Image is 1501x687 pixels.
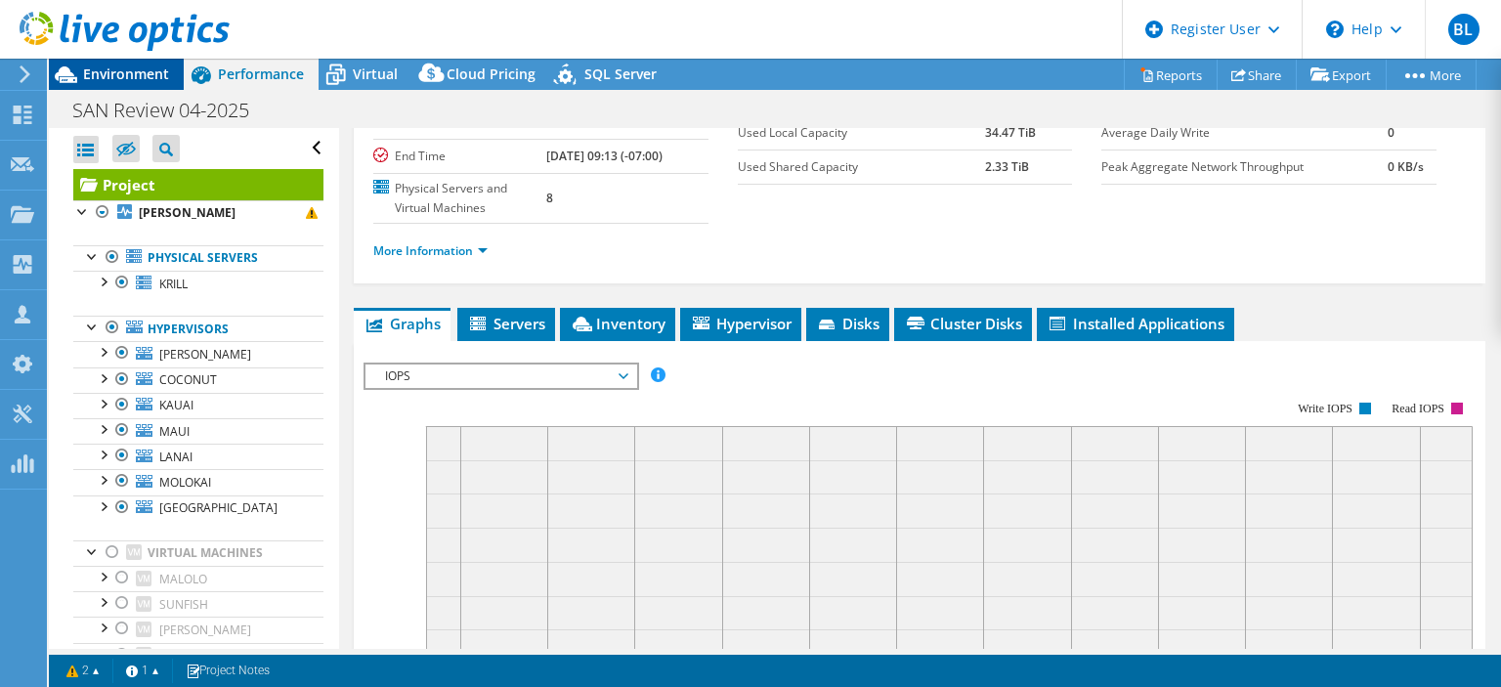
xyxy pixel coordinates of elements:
a: More [1386,60,1477,90]
label: Peak Aggregate Network Throughput [1101,157,1388,177]
span: SQL Server [584,64,657,83]
span: Cluster Disks [904,314,1022,333]
a: [PERSON_NAME] [73,200,323,226]
span: COCONUT [159,371,217,388]
b: 0 KB/s [1388,158,1424,175]
span: Performance [218,64,304,83]
span: Cloud Pricing [447,64,536,83]
a: ELECTRA [73,643,323,668]
a: MALOLO [73,566,323,591]
a: LANAI [73,444,323,469]
span: MALOLO [159,571,207,587]
span: Disks [816,314,879,333]
a: SUNFISH [73,591,323,617]
span: KRILL [159,276,188,292]
a: Reports [1124,60,1218,90]
span: Graphs [364,314,441,333]
svg: \n [1326,21,1344,38]
span: ELECTRA [159,647,208,664]
a: KRILL [73,271,323,296]
b: [PERSON_NAME] [139,204,236,221]
h1: SAN Review 04-2025 [64,100,279,121]
a: Project [73,169,323,200]
a: [GEOGRAPHIC_DATA] [73,495,323,521]
a: KAUAI [73,393,323,418]
a: MAUI [73,418,323,444]
span: Virtual [353,64,398,83]
span: SUNFISH [159,596,208,613]
span: Hypervisor [690,314,792,333]
span: KAUAI [159,397,193,413]
span: Servers [467,314,545,333]
b: 0 [1388,124,1394,141]
a: COCONUT [73,367,323,393]
a: Hypervisors [73,316,323,341]
span: BL [1448,14,1480,45]
a: Export [1296,60,1387,90]
text: Read IOPS [1393,402,1445,415]
span: IOPS [375,365,626,388]
span: [PERSON_NAME] [159,622,251,638]
label: Average Daily Write [1101,123,1388,143]
a: Virtual Machines [73,540,323,566]
span: Inventory [570,314,665,333]
a: 2 [53,659,113,683]
span: Installed Applications [1047,314,1224,333]
a: More Information [373,242,488,259]
span: [PERSON_NAME] [159,346,251,363]
span: Environment [83,64,169,83]
span: LANAI [159,449,193,465]
label: Used Shared Capacity [738,157,985,177]
b: 8 [546,190,553,206]
span: MOLOKAI [159,474,211,491]
a: 1 [112,659,173,683]
a: [PERSON_NAME] [73,341,323,366]
a: Physical Servers [73,245,323,271]
a: MOLOKAI [73,469,323,494]
b: 34.47 TiB [985,124,1036,141]
label: Used Local Capacity [738,123,985,143]
a: [PERSON_NAME] [73,617,323,642]
a: Project Notes [172,659,283,683]
label: Physical Servers and Virtual Machines [373,179,546,218]
b: 2.33 TiB [985,158,1029,175]
label: End Time [373,147,546,166]
a: Share [1217,60,1297,90]
span: [GEOGRAPHIC_DATA] [159,499,278,516]
span: MAUI [159,423,190,440]
text: Write IOPS [1298,402,1352,415]
b: [DATE] 09:13 (-07:00) [546,113,663,130]
b: [DATE] 09:13 (-07:00) [546,148,663,164]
